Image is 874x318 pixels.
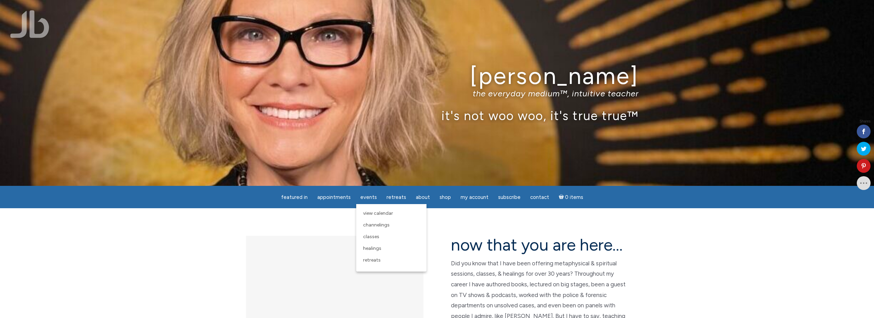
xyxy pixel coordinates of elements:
[456,191,493,204] a: My Account
[356,191,381,204] a: Events
[555,190,588,204] a: Cart0 items
[360,194,377,200] span: Events
[435,191,455,204] a: Shop
[498,194,521,200] span: Subscribe
[416,194,430,200] span: About
[281,194,308,200] span: featured in
[236,88,639,98] p: the everyday medium™, intuitive teacher
[360,219,423,231] a: Channelings
[559,194,565,200] i: Cart
[440,194,451,200] span: Shop
[360,231,423,243] a: Classes
[360,208,423,219] a: View Calendar
[363,257,381,263] span: Retreats
[363,222,390,228] span: Channelings
[236,108,639,123] p: it's not woo woo, it's true true™
[317,194,351,200] span: Appointments
[10,10,49,38] img: Jamie Butler. The Everyday Medium
[565,195,583,200] span: 0 items
[360,243,423,254] a: Healings
[494,191,525,204] a: Subscribe
[526,191,553,204] a: Contact
[236,63,639,89] h1: [PERSON_NAME]
[363,245,381,251] span: Healings
[313,191,355,204] a: Appointments
[387,194,406,200] span: Retreats
[363,210,393,216] span: View Calendar
[382,191,410,204] a: Retreats
[363,234,379,240] span: Classes
[530,194,549,200] span: Contact
[277,191,312,204] a: featured in
[412,191,434,204] a: About
[451,236,628,254] h2: now that you are here…
[860,120,871,123] span: Shares
[360,254,423,266] a: Retreats
[461,194,489,200] span: My Account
